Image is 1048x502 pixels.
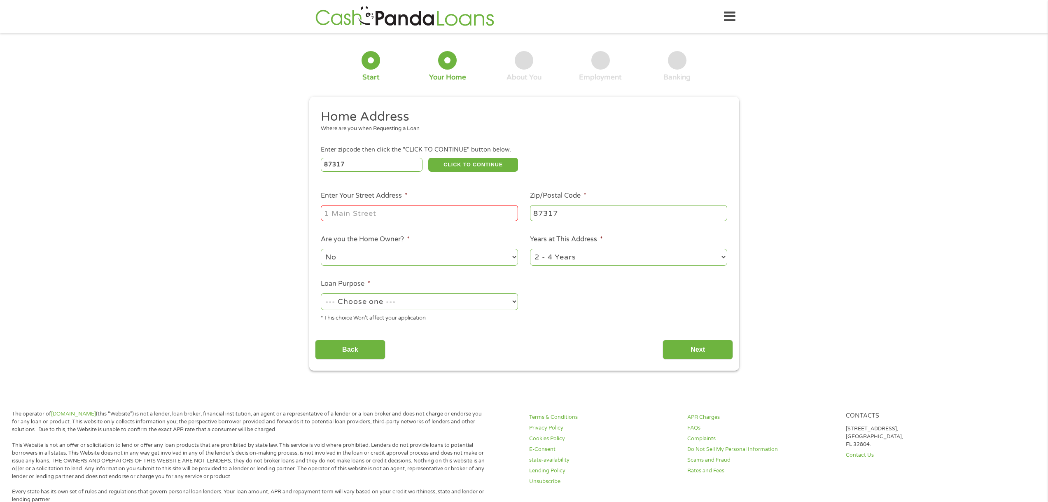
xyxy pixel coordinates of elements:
[321,311,518,322] div: * This choice Won’t affect your application
[321,109,721,125] h2: Home Address
[663,340,733,360] input: Next
[529,424,677,432] a: Privacy Policy
[12,441,487,480] p: This Website is not an offer or solicitation to lend or offer any loan products that are prohibit...
[529,467,677,475] a: Lending Policy
[846,412,994,420] h4: Contacts
[315,340,385,360] input: Back
[530,191,586,200] label: Zip/Postal Code
[362,73,380,82] div: Start
[429,73,466,82] div: Your Home
[687,413,836,421] a: APR Charges
[663,73,691,82] div: Banking
[12,410,487,434] p: The operator of (this “Website”) is not a lender, loan broker, financial institution, an agent or...
[321,235,410,244] label: Are you the Home Owner?
[846,425,994,448] p: [STREET_ADDRESS], [GEOGRAPHIC_DATA], FL 32804.
[321,158,422,172] input: Enter Zipcode (e.g 01510)
[529,446,677,453] a: E-Consent
[529,413,677,421] a: Terms & Conditions
[321,205,518,221] input: 1 Main Street
[51,411,96,417] a: [DOMAIN_NAME]
[321,280,370,288] label: Loan Purpose
[321,191,408,200] label: Enter Your Street Address
[687,424,836,432] a: FAQs
[846,451,994,459] a: Contact Us
[428,158,518,172] button: CLICK TO CONTINUE
[529,478,677,486] a: Unsubscribe
[506,73,542,82] div: About You
[529,435,677,443] a: Cookies Policy
[321,125,721,133] div: Where are you when Requesting a Loan.
[321,145,727,154] div: Enter zipcode then click the "CLICK TO CONTINUE" button below.
[687,467,836,475] a: Rates and Fees
[529,456,677,464] a: state-availability
[687,456,836,464] a: Scams and Fraud
[313,5,497,28] img: GetLoanNow Logo
[687,435,836,443] a: Complaints
[530,235,603,244] label: Years at This Address
[579,73,622,82] div: Employment
[687,446,836,453] a: Do Not Sell My Personal Information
